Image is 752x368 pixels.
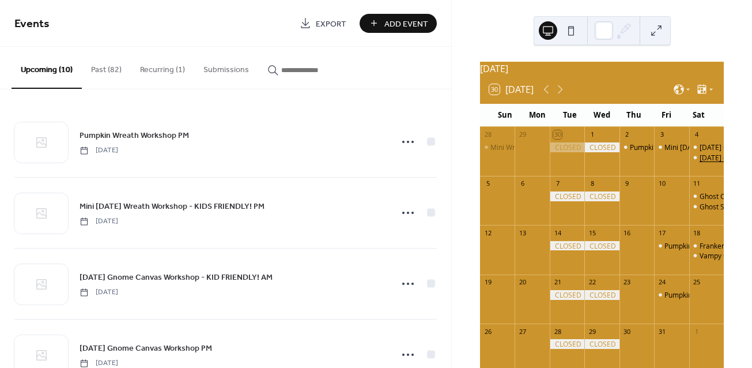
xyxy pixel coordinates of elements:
div: Halloween Gnome Canvas Workshop - KID FRIENDLY! AM [689,142,724,152]
span: [DATE] [80,287,118,298]
div: 15 [588,228,596,237]
div: 5 [483,179,492,188]
button: Submissions [194,47,258,88]
div: Pumpkin Wreath Workshop PM [630,142,729,152]
div: 1 [693,327,701,336]
div: 6 [518,179,527,188]
div: 3 [657,130,666,139]
div: Tue [554,104,586,127]
div: 1 [588,130,596,139]
div: 31 [657,327,666,336]
div: 17 [657,228,666,237]
div: Fri [650,104,682,127]
button: Upcoming (10) [12,47,82,89]
div: 16 [623,228,632,237]
div: 27 [518,327,527,336]
div: 25 [693,278,701,287]
div: CLOSED [550,142,584,152]
div: 24 [657,278,666,287]
div: 4 [693,130,701,139]
div: Mini Halloween Wreath Workshop - KIDS FRIENDLY! PM [654,142,689,152]
div: Vampy Canvas Workshop @ CLAY AND KILN! [689,251,724,261]
div: 29 [518,130,527,139]
span: [DATE] Gnome Canvas Workshop PM [80,343,212,355]
div: Sat [682,104,715,127]
div: Wed [586,104,618,127]
div: 19 [483,278,492,287]
div: CLOSED [584,241,619,251]
div: 23 [623,278,632,287]
a: Mini [DATE] Wreath Workshop - KIDS FRIENDLY! PM [80,200,264,213]
span: [DATE] Gnome Canvas Workshop - KID FRIENDLY! AM [80,272,273,284]
span: Mini [DATE] Wreath Workshop - KIDS FRIENDLY! PM [80,201,264,213]
div: 30 [623,327,632,336]
div: Thu [618,104,650,127]
div: Mon [522,104,554,127]
div: 11 [693,179,701,188]
div: CLOSED [550,241,584,251]
div: Ghost Swing Canvas Workshop! PM [689,202,724,212]
span: Events [14,13,50,35]
span: Pumpkin Wreath Workshop PM [80,130,189,142]
div: Mini Wreath Workshop - KID FRIENDLY! [490,142,615,152]
a: [DATE] Gnome Canvas Workshop - KID FRIENDLY! AM [80,271,273,284]
div: CLOSED [584,142,619,152]
div: 30 [553,130,562,139]
div: CLOSED [584,191,619,201]
div: 12 [483,228,492,237]
div: Sun [489,104,522,127]
div: 21 [553,278,562,287]
div: 8 [588,179,596,188]
div: 20 [518,278,527,287]
div: 18 [693,228,701,237]
div: 28 [483,130,492,139]
span: Add Event [384,18,428,30]
div: Mini Wreath Workshop - KID FRIENDLY! [480,142,515,152]
div: 2 [623,130,632,139]
div: 7 [553,179,562,188]
button: 30[DATE] [485,81,538,97]
div: 29 [588,327,596,336]
span: [DATE] [80,216,118,227]
div: CLOSED [550,339,584,349]
button: Add Event [360,14,437,33]
div: CLOSED [550,290,584,300]
a: [DATE] Gnome Canvas Workshop PM [80,341,212,355]
div: Pumpkin Wreath Workshop PM [619,142,654,152]
div: Pumpkin Carving Party! [654,241,689,251]
div: 26 [483,327,492,336]
button: Past (82) [82,47,131,88]
a: Export [291,14,355,33]
div: CLOSED [584,290,619,300]
div: Frankenstein Canvas Workshop - KID FRIENDLY [689,241,724,251]
div: Pumpkin Carving Party! [664,241,739,251]
div: Pumpkin Carving Party! [654,290,689,300]
div: 10 [657,179,666,188]
div: 13 [518,228,527,237]
div: CLOSED [584,339,619,349]
div: [DATE] [480,62,724,76]
div: 28 [553,327,562,336]
button: Recurring (1) [131,47,194,88]
a: Pumpkin Wreath Workshop PM [80,129,189,142]
div: Ghost Canvas Workshop - KID FRIENDLY! AM [689,191,724,201]
div: Pumpkin Carving Party! [664,290,739,300]
div: CLOSED [550,191,584,201]
span: Export [316,18,346,30]
div: Halloween Gnome Canvas Workshop PM [689,153,724,163]
span: [DATE] [80,145,118,156]
div: 22 [588,278,596,287]
div: 9 [623,179,632,188]
div: 14 [553,228,562,237]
